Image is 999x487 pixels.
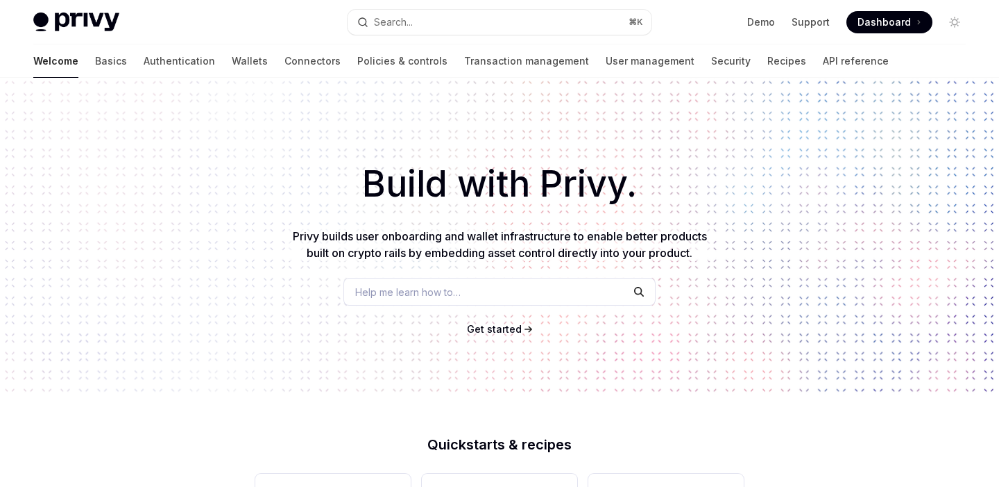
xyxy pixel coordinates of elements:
[606,44,694,78] a: User management
[467,323,522,335] span: Get started
[33,13,119,32] img: light logo
[348,10,651,35] button: Open search
[22,157,977,211] h1: Build with Privy.
[33,44,78,78] a: Welcome
[284,44,341,78] a: Connectors
[255,438,744,452] h2: Quickstarts & recipes
[711,44,751,78] a: Security
[464,44,589,78] a: Transaction management
[767,44,806,78] a: Recipes
[144,44,215,78] a: Authentication
[95,44,127,78] a: Basics
[357,44,447,78] a: Policies & controls
[293,229,707,260] span: Privy builds user onboarding and wallet infrastructure to enable better products built on crypto ...
[467,322,522,336] a: Get started
[792,15,830,29] a: Support
[374,14,413,31] div: Search...
[232,44,268,78] a: Wallets
[355,285,461,299] span: Help me learn how to…
[823,44,889,78] a: API reference
[943,11,966,33] button: Toggle dark mode
[747,15,775,29] a: Demo
[629,17,643,28] span: ⌘ K
[857,15,911,29] span: Dashboard
[846,11,932,33] a: Dashboard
